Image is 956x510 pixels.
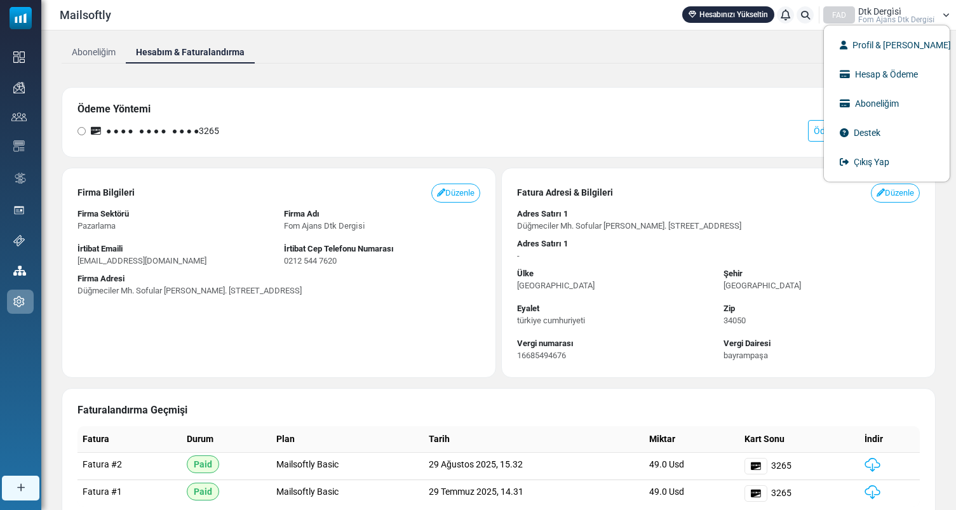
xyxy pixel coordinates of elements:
[106,124,219,138] span: 3265
[424,480,644,507] td: 29 Temmuz 2025, 14.31
[830,92,943,115] a: Aboneliğim
[77,186,135,199] span: Firma Bilgileri
[517,316,585,325] span: türkiye cumhuriyeti
[808,120,920,142] a: Ödeme Bilgilerini Güncelle
[284,209,320,218] span: Firma Adı
[871,184,920,203] a: Düzenle
[77,286,302,295] span: Düğmeciler Mh. Sofular [PERSON_NAME]. [STREET_ADDRESS]
[424,426,644,453] th: Tarih
[830,121,943,144] a: Destek
[644,452,739,480] td: 49.0 Usd
[271,480,424,507] td: Mailsoftly Basic
[517,281,595,290] span: [GEOGRAPHIC_DATA]
[13,140,25,152] img: email-templates-icon.svg
[858,16,934,23] span: Fom Ajans Dtk Dergi̇si̇
[517,239,568,248] span: Adres Satırı 1
[644,426,739,453] th: Miktar
[187,455,219,473] span: Paid
[859,426,920,453] th: İndir
[11,112,27,121] img: contacts-icon.svg
[77,244,123,253] span: İrtibat Emaili
[823,6,950,23] a: FAD Dtk Dergi̇si̇ Fom Ajans Dtk Dergi̇si̇
[739,426,859,453] th: Kart Sonu
[13,51,25,63] img: dashboard-icon.svg
[271,426,424,453] th: Plan
[858,7,901,16] span: Dtk Dergi̇si̇
[77,209,129,218] span: Firma Sektörü
[126,41,255,64] a: Hesabım & Faturalandırma
[517,186,613,199] span: Fatura Adresi & Bilgileri
[431,184,480,203] a: Düzenle
[724,281,801,290] span: [GEOGRAPHIC_DATA]
[724,351,768,360] span: bayrampaşa
[517,221,741,231] span: Düğmeciler Mh. Sofular [PERSON_NAME]. [STREET_ADDRESS]
[517,351,566,360] span: 16685494676
[77,452,182,480] td: Fatura #2
[724,304,735,313] span: Zip
[284,244,394,253] span: İrtibat Cep Telefonu Numarası
[724,339,771,348] span: Vergi Dairesi
[10,7,32,29] img: mailsoftly_icon_blue_white.svg
[830,151,943,173] a: Çıkış Yap
[771,459,791,473] span: 3265
[13,235,25,246] img: support-icon.svg
[77,256,206,265] span: [EMAIL_ADDRESS][DOMAIN_NAME]
[77,480,182,507] td: Fatura #1
[823,6,855,23] div: FAD
[424,452,644,480] td: 29 Ağustos 2025, 15.32
[830,63,943,86] a: Hesap & Ödeme
[682,6,774,23] a: Hesabınızı Yükseltin
[823,25,950,182] ul: FAD Dtk Dergi̇si̇ Fom Ajans Dtk Dergi̇si̇
[77,221,116,231] span: Pazarlama
[62,41,126,64] a: Aboneliğim
[724,316,746,325] span: 34050
[517,269,534,278] span: Ülke
[77,426,182,453] th: Fatura
[517,304,539,313] span: Eyalet
[13,296,25,307] img: settings-icon.svg
[77,103,920,115] h6: Ödeme Yöntemi
[284,256,337,265] span: 0212 544 7620
[644,480,739,507] td: 49.0 Usd
[771,487,791,500] span: 3265
[830,34,943,57] a: Profil & [PERSON_NAME]
[13,205,25,216] img: landing_pages.svg
[13,82,25,93] img: campaigns-icon.png
[284,221,365,231] span: Fom Ajans Dtk Dergi̇si̇
[271,452,424,480] td: Mailsoftly Basic
[13,171,27,185] img: workflow.svg
[182,426,271,453] th: Durum
[517,251,520,260] span: -
[517,339,574,348] span: Vergi numarası
[187,483,219,500] span: Paid
[517,209,568,218] span: Adres Satırı 1
[77,404,920,416] h6: Faturalandırma Geçmişi
[724,269,743,278] span: Şehir
[60,6,111,23] span: Mailsoftly
[77,274,125,283] span: Firma Adresi
[106,126,199,136] span: ● ● ● ● ● ● ● ● ● ● ● ●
